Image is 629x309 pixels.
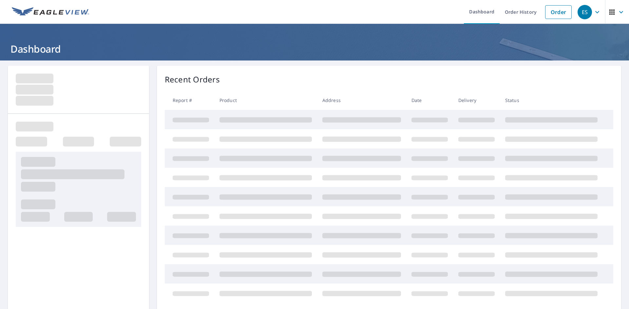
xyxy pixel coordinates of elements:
th: Status [500,91,603,110]
th: Address [317,91,406,110]
h1: Dashboard [8,42,621,56]
p: Recent Orders [165,74,220,85]
th: Report # [165,91,214,110]
img: EV Logo [12,7,89,17]
th: Delivery [453,91,500,110]
th: Date [406,91,453,110]
a: Order [545,5,572,19]
th: Product [214,91,317,110]
div: ES [578,5,592,19]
